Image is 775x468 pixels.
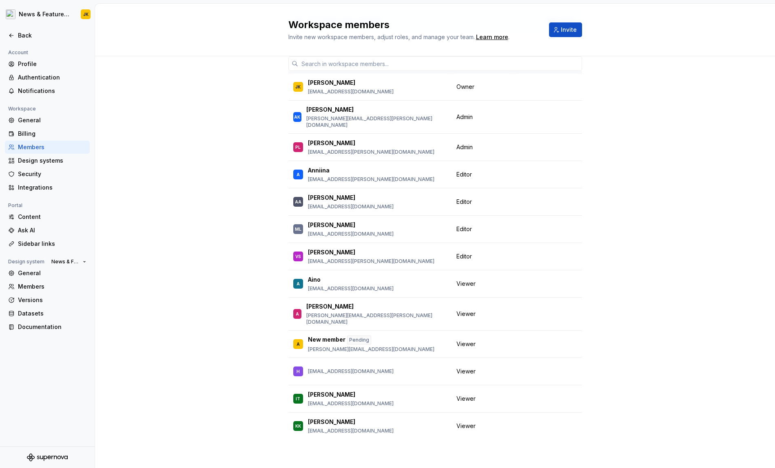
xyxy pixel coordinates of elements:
span: Viewer [456,310,476,318]
div: ML [295,225,301,233]
div: Back [18,31,86,40]
a: Sidebar links [5,237,90,250]
a: Integrations [5,181,90,194]
p: [PERSON_NAME] [308,194,355,202]
div: A [297,280,300,288]
p: [PERSON_NAME][EMAIL_ADDRESS][DOMAIN_NAME] [308,346,434,353]
div: Billing [18,130,86,138]
div: General [18,116,86,124]
div: H [297,367,300,375]
a: Billing [5,127,90,140]
p: [EMAIL_ADDRESS][PERSON_NAME][DOMAIN_NAME] [308,258,434,265]
p: [EMAIL_ADDRESS][DOMAIN_NAME] [308,231,394,237]
p: [PERSON_NAME] [308,139,355,147]
div: A [297,340,300,348]
div: A [296,310,299,318]
p: Anniina [308,166,330,174]
p: [EMAIL_ADDRESS][PERSON_NAME][DOMAIN_NAME] [308,149,434,155]
p: [PERSON_NAME] [306,302,354,311]
p: [EMAIL_ADDRESS][DOMAIN_NAME] [308,285,394,292]
p: [EMAIL_ADDRESS][DOMAIN_NAME] [308,400,394,407]
div: Pending [347,336,371,344]
span: Admin [456,143,473,151]
a: Members [5,141,90,154]
p: [PERSON_NAME] [308,418,355,426]
div: Members [18,143,86,151]
a: Members [5,280,90,293]
div: Workspace [5,104,39,114]
span: Viewer [456,422,476,430]
span: Invite [561,26,577,34]
p: [EMAIL_ADDRESS][DOMAIN_NAME] [308,428,394,434]
span: Admin [456,113,473,121]
input: Search in workspace members... [298,56,582,71]
div: Sidebar links [18,240,86,248]
div: Datasets [18,309,86,318]
img: 65b32fb5-5655-43a8-a471-d2795750ffbf.png [6,9,15,19]
div: Ask AI [18,226,86,234]
a: Content [5,210,90,223]
div: Content [18,213,86,221]
a: Authentication [5,71,90,84]
span: Invite new workspace members, adjust roles, and manage your team. [288,33,475,40]
div: Documentation [18,323,86,331]
svg: Supernova Logo [27,453,68,461]
p: [PERSON_NAME] [306,106,354,114]
div: Notifications [18,87,86,95]
span: Editor [456,225,472,233]
div: PL [295,143,301,151]
a: Versions [5,294,90,307]
div: Portal [5,201,26,210]
p: [PERSON_NAME] [308,79,355,87]
div: A [297,170,300,179]
a: Profile [5,57,90,71]
p: [PERSON_NAME] [308,248,355,256]
p: [EMAIL_ADDRESS][DOMAIN_NAME] [308,368,394,375]
a: Learn more [476,33,508,41]
span: Editor [456,198,472,206]
a: General [5,114,90,127]
span: Editor [456,170,472,179]
a: Design systems [5,154,90,167]
div: VS [295,252,301,260]
p: [PERSON_NAME] [308,391,355,399]
p: New member [308,336,345,344]
div: Profile [18,60,86,68]
span: Viewer [456,395,476,403]
div: Members [18,283,86,291]
button: News & Features (old)JK [2,5,93,23]
h2: Workspace members [288,18,539,31]
a: Datasets [5,307,90,320]
a: Back [5,29,90,42]
a: Ask AI [5,224,90,237]
span: Viewer [456,367,476,375]
div: Design system [5,257,48,267]
span: Owner [456,83,474,91]
div: Integrations [18,183,86,192]
div: Design systems [18,157,86,165]
div: JK [83,11,89,18]
p: [PERSON_NAME] [308,221,355,229]
p: [PERSON_NAME][EMAIL_ADDRESS][PERSON_NAME][DOMAIN_NAME] [306,312,447,325]
a: General [5,267,90,280]
span: . [475,34,509,40]
p: [EMAIL_ADDRESS][DOMAIN_NAME] [308,203,394,210]
span: Editor [456,252,472,260]
div: AA [295,198,301,206]
div: AK [294,113,300,121]
span: News & Features (old) [51,258,80,265]
a: Security [5,168,90,181]
div: Security [18,170,86,178]
div: General [18,269,86,277]
p: [EMAIL_ADDRESS][DOMAIN_NAME] [308,88,394,95]
button: Invite [549,22,582,37]
div: JK [295,83,301,91]
p: [EMAIL_ADDRESS][PERSON_NAME][DOMAIN_NAME] [308,176,434,183]
div: Versions [18,296,86,304]
div: KK [295,422,301,430]
p: [PERSON_NAME][EMAIL_ADDRESS][PERSON_NAME][DOMAIN_NAME] [306,115,447,128]
div: Authentication [18,73,86,82]
a: Notifications [5,84,90,97]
